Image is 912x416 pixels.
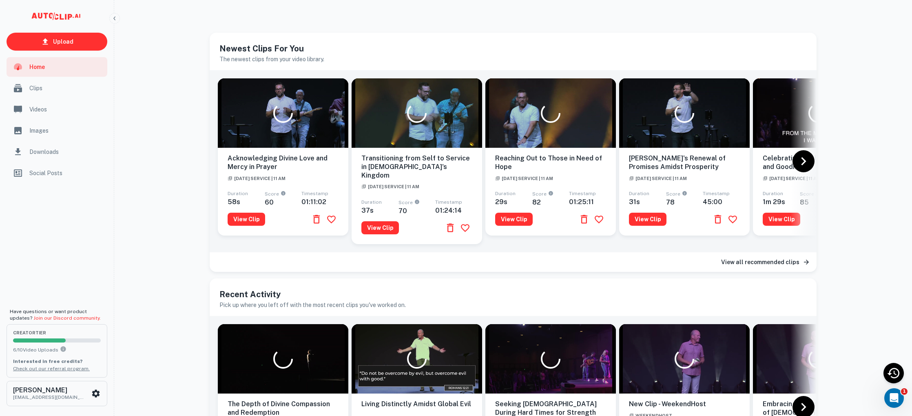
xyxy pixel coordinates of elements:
span: creator Tier [13,331,101,335]
span: Duration [495,191,516,196]
h6: 01:24:14 [435,207,472,214]
h6: [PERSON_NAME] [13,387,86,394]
h6: 01:25:11 [569,198,606,206]
h6: Celebrating Lifelong Faithfulness and Goodness [763,154,874,171]
span: Score [398,200,436,207]
div: An AI-calculated score on a clip's engagement potential, scored from 0 to 100. [680,191,687,198]
h5: Recent Activity [219,288,807,300]
h6: [PERSON_NAME]'s Renewal of Promises Amidst Prosperity [629,154,740,171]
span: Score [265,191,302,198]
a: Images [7,121,107,140]
button: View Clip [228,213,265,226]
h6: New Clip - WeekendHost [629,400,740,409]
span: [DATE] Service | 11 AM [361,184,419,189]
a: Social Posts [7,163,107,183]
a: Upload [7,33,107,51]
a: [DATE] Service | 11 AM [228,174,286,182]
button: [PERSON_NAME][EMAIL_ADDRESS][DOMAIN_NAME] [7,381,107,406]
div: An AI-calculated score on a clip's engagement potential, scored from 0 to 100. [547,191,553,198]
span: Images [29,126,102,135]
h6: The newest clips from your video library. [219,55,807,64]
a: Clips [7,78,107,98]
span: Timestamp [569,191,596,196]
span: Downloads [29,147,102,156]
span: [DATE] Service | 11 AM [228,176,286,181]
a: [DATE] Service | 11 AM [629,174,687,182]
a: Downloads [7,142,107,162]
p: 6 / 10 Video Uploads [13,346,101,354]
h6: View all recommended clips [721,258,799,267]
span: Duration [629,191,649,196]
h6: Reaching Out to Those in Need of Hope [495,154,606,171]
span: Clips [29,84,102,93]
span: Duration [228,191,248,196]
div: An AI-calculated score on a clip's engagement potential, scored from 0 to 100. [413,200,420,207]
span: [DATE] Service | 11 AM [763,176,821,181]
h6: 60 [265,198,302,206]
span: Score [666,191,703,198]
h6: 37 s [361,207,398,214]
h6: 58 s [228,198,265,206]
h6: 70 [398,207,436,215]
span: Timestamp [301,191,328,196]
h6: Acknowledging Divine Love and Mercy in Prayer [228,154,339,171]
span: Duration [763,191,783,196]
p: [EMAIL_ADDRESS][DOMAIN_NAME] [13,394,86,401]
h6: 45:00 [703,198,740,206]
span: Home [29,62,102,71]
iframe: Intercom live chat [884,388,904,408]
a: Videos [7,100,107,119]
span: Videos [29,105,102,114]
a: [DATE] Service | 11 AM [495,174,553,182]
h6: 78 [666,198,703,206]
button: View Clip [629,213,666,226]
h6: 31 s [629,198,666,206]
span: Have questions or want product updates? [10,309,101,321]
h6: 82 [532,198,569,206]
h6: 29 s [495,198,532,206]
p: Interested in free credits? [13,358,101,365]
span: Score [532,191,569,198]
span: Timestamp [703,191,730,196]
svg: You can upload 10 videos per month on the creator tier. Upgrade to upload more. [60,346,66,352]
button: View Clip [361,221,399,234]
button: creatorTier6/10Video UploadsYou can upload 10 videos per month on the creator tier. Upgrade to up... [7,324,107,377]
button: View Clip [763,213,800,226]
h5: Newest Clips For You [219,42,807,55]
h6: 01:11:02 [301,198,339,206]
h6: 1m 29 s [763,198,800,206]
a: Join our Discord community. [33,315,101,321]
span: [DATE] Service | 11 AM [629,176,687,181]
button: View Clip [495,213,533,226]
a: [DATE] Service | 11 AM [763,174,821,182]
h6: Pick up where you left off with the most recent clips you've worked on. [219,300,807,309]
div: Recent Activity [883,363,904,383]
span: [DATE] Service | 11 AM [495,176,553,181]
a: [DATE] Service | 11 AM [361,182,419,190]
div: An AI-calculated score on a clip's engagement potential, scored from 0 to 100. [279,191,286,198]
span: Duration [361,199,382,205]
a: Check out our referral program. [13,366,90,372]
a: Home [7,57,107,77]
span: 1 [901,388,908,395]
h6: Transitioning from Self to Service in [DEMOGRAPHIC_DATA]'s Kingdom [361,154,472,180]
p: Upload [53,37,73,46]
span: Timestamp [435,199,462,205]
span: Social Posts [29,169,102,178]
